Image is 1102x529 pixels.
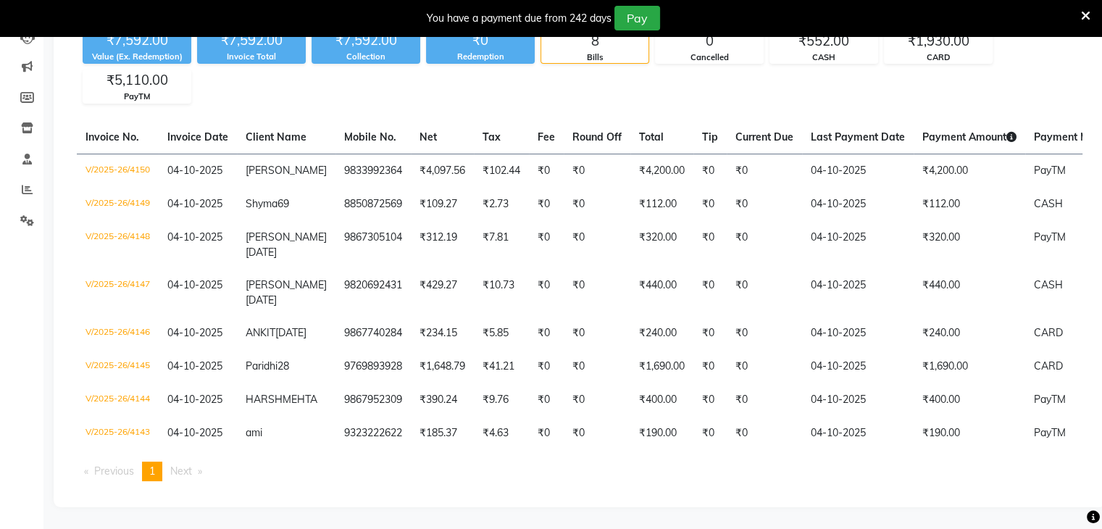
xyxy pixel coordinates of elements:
td: ₹0 [529,317,564,350]
span: Next [170,465,192,478]
span: PayTM [1034,230,1066,243]
span: Shyma69 [246,197,289,210]
td: ₹102.44 [474,154,529,188]
span: Total [639,130,664,143]
td: ₹1,648.79 [411,350,474,383]
td: 04-10-2025 [802,383,914,417]
span: Client Name [246,130,306,143]
td: ₹240.00 [630,317,693,350]
div: Value (Ex. Redemption) [83,51,191,63]
span: [PERSON_NAME] [246,278,327,291]
td: 04-10-2025 [802,221,914,269]
td: ₹0 [693,417,727,450]
td: ₹0 [529,188,564,221]
div: Bills [541,51,648,64]
td: ₹112.00 [630,188,693,221]
span: Previous [94,465,134,478]
span: ami [246,426,262,439]
td: ₹0 [693,383,727,417]
td: ₹0 [529,221,564,269]
span: CARD [1034,359,1063,372]
td: ₹190.00 [630,417,693,450]
div: ₹7,592.00 [197,30,306,51]
div: ₹7,592.00 [312,30,420,51]
span: Payment Amount [922,130,1017,143]
td: ₹400.00 [914,383,1025,417]
div: ₹0 [426,30,535,51]
td: ₹400.00 [630,383,693,417]
span: CASH [1034,278,1063,291]
td: ₹190.00 [914,417,1025,450]
div: 8 [541,31,648,51]
div: PayTM [83,91,191,103]
div: Cancelled [656,51,763,64]
span: 04-10-2025 [167,359,222,372]
td: 04-10-2025 [802,269,914,317]
td: ₹0 [693,350,727,383]
td: V/2025-26/4146 [77,317,159,350]
span: Paridhi28 [246,359,289,372]
td: ₹10.73 [474,269,529,317]
td: ₹0 [529,154,564,188]
td: ₹0 [727,269,802,317]
td: V/2025-26/4147 [77,269,159,317]
span: HARSH [246,393,283,406]
td: ₹0 [564,188,630,221]
span: Tip [702,130,718,143]
td: ₹429.27 [411,269,474,317]
td: ₹0 [564,350,630,383]
td: ₹440.00 [630,269,693,317]
td: 9769893928 [335,350,411,383]
span: Fee [538,130,555,143]
td: V/2025-26/4143 [77,417,159,450]
td: 04-10-2025 [802,417,914,450]
div: Redemption [426,51,535,63]
td: ₹112.00 [914,188,1025,221]
td: ₹4,200.00 [630,154,693,188]
div: Collection [312,51,420,63]
span: CARD [1034,326,1063,339]
td: ₹9.76 [474,383,529,417]
span: PayTM [1034,393,1066,406]
td: ₹0 [727,154,802,188]
td: 9820692431 [335,269,411,317]
td: ₹4.63 [474,417,529,450]
div: 0 [656,31,763,51]
span: 04-10-2025 [167,278,222,291]
td: ₹0 [564,269,630,317]
span: 04-10-2025 [167,230,222,243]
td: V/2025-26/4144 [77,383,159,417]
span: 1 [149,465,155,478]
span: [DATE] [246,293,277,307]
td: ₹0 [693,188,727,221]
td: ₹240.00 [914,317,1025,350]
td: ₹41.21 [474,350,529,383]
span: PayTM [1034,426,1066,439]
td: ₹0 [727,317,802,350]
td: 04-10-2025 [802,154,914,188]
td: ₹0 [564,417,630,450]
td: ₹0 [564,317,630,350]
span: MEHTA [283,393,317,406]
td: 9833992364 [335,154,411,188]
td: ₹185.37 [411,417,474,450]
td: ₹4,200.00 [914,154,1025,188]
td: ₹312.19 [411,221,474,269]
td: ₹0 [727,188,802,221]
span: [PERSON_NAME] [246,230,327,243]
td: V/2025-26/4150 [77,154,159,188]
span: 04-10-2025 [167,426,222,439]
div: Invoice Total [197,51,306,63]
div: You have a payment due from 242 days [427,11,611,26]
td: 9867305104 [335,221,411,269]
td: ₹5.85 [474,317,529,350]
td: ₹0 [564,154,630,188]
nav: Pagination [77,462,1082,481]
td: V/2025-26/4148 [77,221,159,269]
td: ₹1,690.00 [914,350,1025,383]
td: ₹320.00 [630,221,693,269]
div: ₹7,592.00 [83,30,191,51]
td: V/2025-26/4149 [77,188,159,221]
span: Last Payment Date [811,130,905,143]
div: CARD [885,51,992,64]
